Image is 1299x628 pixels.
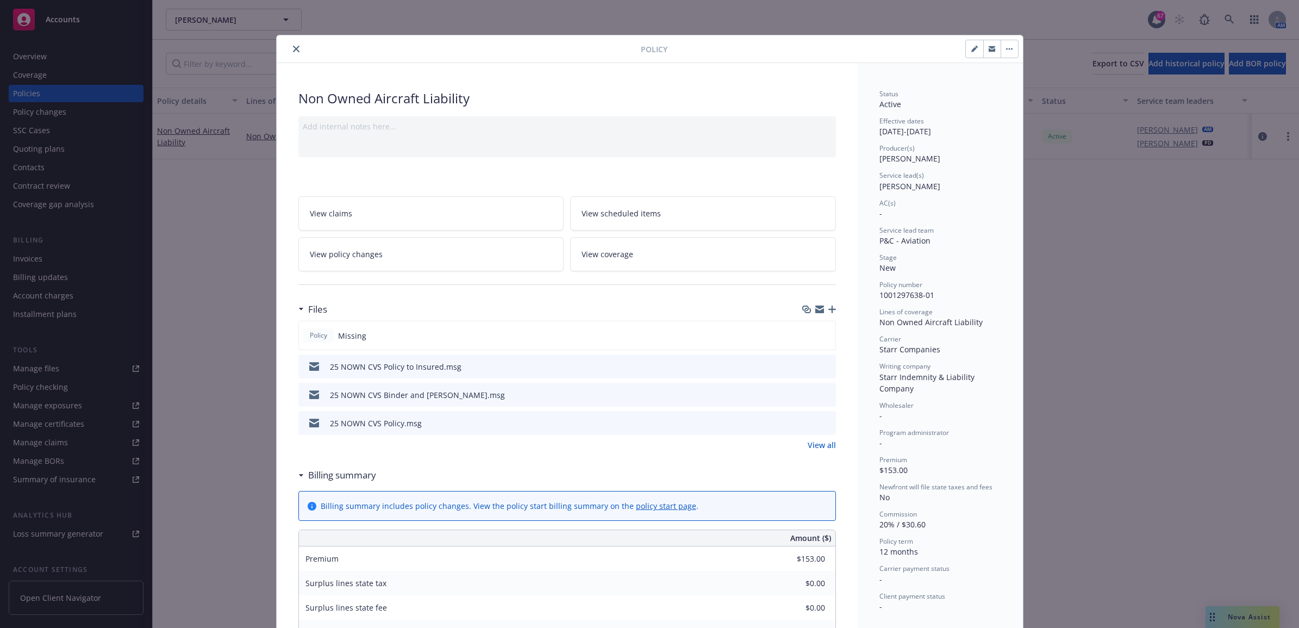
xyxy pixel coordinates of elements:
[879,372,977,394] span: Starr Indemnity & Liability Company
[310,208,352,219] span: View claims
[879,592,945,601] span: Client payment status
[879,334,901,344] span: Carrier
[308,468,376,482] h3: Billing summary
[570,196,836,231] a: View scheduled items
[879,226,934,235] span: Service lead team
[879,362,930,371] span: Writing company
[305,554,339,564] span: Premium
[879,601,882,612] span: -
[879,574,882,585] span: -
[879,235,930,246] span: P&C - Aviation
[879,455,907,464] span: Premium
[570,237,836,271] a: View coverage
[879,492,890,502] span: No
[298,196,564,231] a: View claims
[879,344,940,355] span: Starr Companies
[879,438,882,448] span: -
[879,280,922,289] span: Policy number
[790,532,831,544] span: Amount ($)
[879,564,950,573] span: Carrier payment status
[305,602,387,613] span: Surplus lines state fee
[879,401,914,410] span: Wholesaler
[879,316,1001,328] div: Non Owned Aircraft Liability
[879,89,898,98] span: Status
[636,501,696,511] a: policy start page
[879,428,949,437] span: Program administrator
[305,578,386,588] span: Surplus lines state tax
[330,361,461,372] div: 25 NOWN CVS Policy to Insured.msg
[321,500,698,512] div: Billing summary includes policy changes. View the policy start billing summary on the .
[310,248,383,260] span: View policy changes
[822,418,832,429] button: preview file
[879,208,882,219] span: -
[298,302,327,316] div: Files
[822,389,832,401] button: preview file
[330,418,422,429] div: 25 NOWN CVS Policy.msg
[879,99,901,109] span: Active
[338,330,366,341] span: Missing
[879,153,940,164] span: [PERSON_NAME]
[879,290,934,300] span: 1001297638-01
[582,248,633,260] span: View coverage
[879,144,915,153] span: Producer(s)
[308,302,327,316] h3: Files
[808,439,836,451] a: View all
[879,263,896,273] span: New
[804,418,813,429] button: download file
[308,331,329,340] span: Policy
[879,253,897,262] span: Stage
[879,546,918,557] span: 12 months
[879,307,933,316] span: Lines of coverage
[804,361,813,372] button: download file
[761,575,832,592] input: 0.00
[879,482,992,492] span: Newfront will file state taxes and fees
[879,116,924,126] span: Effective dates
[879,411,882,421] span: -
[298,89,836,108] div: Non Owned Aircraft Liability
[879,509,917,519] span: Commission
[298,468,376,482] div: Billing summary
[879,198,896,208] span: AC(s)
[641,43,667,55] span: Policy
[298,237,564,271] a: View policy changes
[879,519,926,530] span: 20% / $30.60
[804,389,813,401] button: download file
[879,465,908,475] span: $153.00
[761,551,832,567] input: 0.00
[822,361,832,372] button: preview file
[879,537,913,546] span: Policy term
[761,600,832,616] input: 0.00
[879,116,1001,137] div: [DATE] - [DATE]
[330,389,505,401] div: 25 NOWN CVS Binder and [PERSON_NAME].msg
[582,208,661,219] span: View scheduled items
[879,181,940,191] span: [PERSON_NAME]
[303,121,832,132] div: Add internal notes here...
[290,42,303,55] button: close
[879,171,924,180] span: Service lead(s)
